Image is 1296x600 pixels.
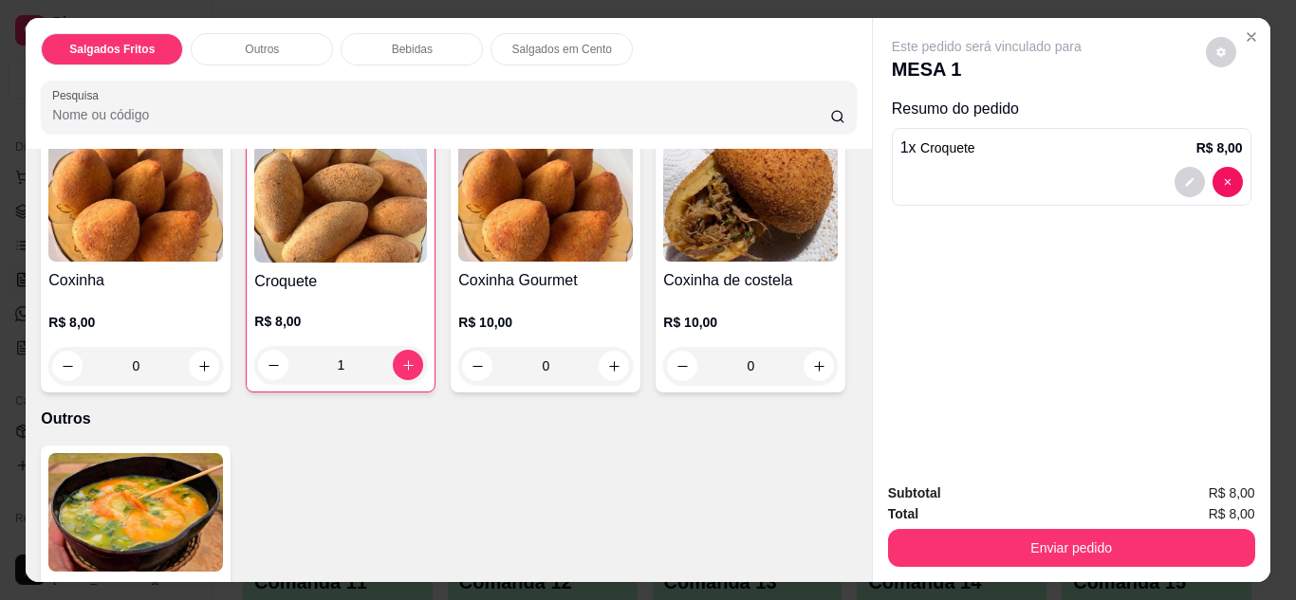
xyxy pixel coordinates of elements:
p: Outros [41,408,856,430]
button: increase-product-quantity [804,351,834,381]
h4: Coxinha [48,269,223,292]
strong: Total [888,506,918,521]
p: R$ 10,00 [663,313,838,332]
button: Enviar pedido [888,529,1255,567]
h4: Coxinha Gourmet [458,269,633,292]
p: Este pedido será vinculado para [892,37,1082,56]
img: product-image [254,144,427,263]
p: R$ 8,00 [48,313,223,332]
button: decrease-product-quantity [258,350,288,380]
button: Close [1236,22,1267,52]
p: R$ 8,00 [254,312,427,331]
span: R$ 8,00 [1209,482,1255,503]
button: increase-product-quantity [599,351,629,381]
p: R$ 8,00 [1196,138,1243,157]
button: decrease-product-quantity [462,351,492,381]
button: decrease-product-quantity [1206,37,1236,67]
span: Croquete [920,140,975,155]
button: increase-product-quantity [393,350,423,380]
button: decrease-product-quantity [52,351,83,381]
p: Salgados Fritos [69,42,155,57]
img: product-image [48,453,223,572]
h4: Coxinha de costela [663,269,838,292]
p: Salgados em Cento [512,42,612,57]
img: product-image [458,143,633,262]
p: Bebidas [392,42,433,57]
p: Outros [245,42,279,57]
p: Resumo do pedido [892,98,1251,120]
p: 1 x [900,136,975,159]
button: decrease-product-quantity [1213,167,1243,197]
strong: Subtotal [888,485,941,500]
button: increase-product-quantity [189,351,219,381]
p: R$ 10,00 [458,313,633,332]
img: product-image [663,143,838,262]
label: Pesquisa [52,87,105,103]
h4: Croquete [254,270,427,293]
span: R$ 8,00 [1209,503,1255,524]
img: product-image [48,143,223,262]
button: decrease-product-quantity [1175,167,1205,197]
input: Pesquisa [52,105,830,124]
button: decrease-product-quantity [667,351,697,381]
p: MESA 1 [892,56,1082,82]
